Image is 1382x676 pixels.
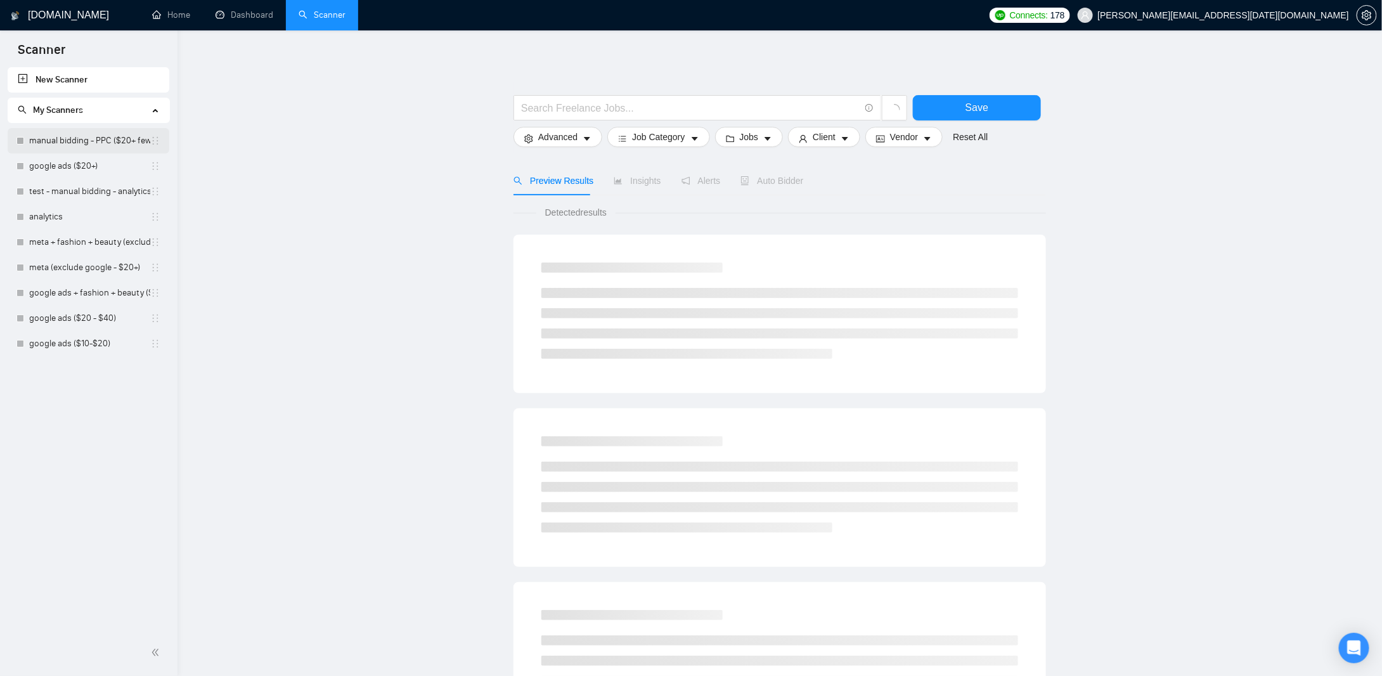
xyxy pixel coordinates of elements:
span: search [18,105,27,114]
span: notification [681,176,690,185]
a: google ads + fashion + beauty ($1+) [29,280,150,306]
span: Jobs [740,130,759,144]
a: manual bidding - PPC ($20+ few negatives + title search) [29,128,150,153]
span: holder [150,136,160,146]
span: holder [150,288,160,298]
li: manual bidding - PPC ($20+ few negatives + title search) [8,128,169,153]
a: analytics [29,204,150,230]
span: Vendor [890,130,918,144]
span: Preview Results [513,176,593,186]
a: google ads ($20 - $40) [29,306,150,331]
a: meta (exclude google - $20+) [29,255,150,280]
span: Save [965,100,988,115]
span: Connects: [1010,8,1048,22]
span: setting [1357,10,1376,20]
span: holder [150,339,160,349]
a: setting [1357,10,1377,20]
a: google ads ($20+) [29,153,150,179]
span: area-chart [614,176,623,185]
span: Client [813,130,836,144]
a: homeHome [152,10,190,20]
span: caret-down [841,134,849,143]
span: holder [150,186,160,197]
li: google ads ($20 - $40) [8,306,169,331]
button: barsJob Categorycaret-down [607,127,709,147]
span: My Scanners [33,105,83,115]
a: test - manual bidding - analytics (no negatives) [29,179,150,204]
div: Open Intercom Messenger [1339,633,1369,663]
span: Auto Bidder [740,176,803,186]
span: user [1081,11,1090,20]
span: holder [150,263,160,273]
span: info-circle [865,104,874,112]
button: userClientcaret-down [788,127,860,147]
input: Search Freelance Jobs... [521,100,860,116]
li: google ads + fashion + beauty ($1+) [8,280,169,306]
span: holder [150,237,160,247]
img: logo [11,6,20,26]
li: test - manual bidding - analytics (no negatives) [8,179,169,204]
li: google ads ($20+) [8,153,169,179]
li: meta (exclude google - $20+) [8,255,169,280]
span: caret-down [763,134,772,143]
span: holder [150,161,160,171]
img: upwork-logo.png [995,10,1005,20]
button: folderJobscaret-down [715,127,784,147]
span: Detected results [536,205,616,219]
span: Alerts [681,176,721,186]
span: 178 [1050,8,1064,22]
span: Job Category [632,130,685,144]
a: meta + fashion + beauty (exclude google - $20+) [29,230,150,255]
span: Scanner [8,41,75,67]
button: Save [913,95,1041,120]
button: setting [1357,5,1377,25]
a: Reset All [953,130,988,144]
button: settingAdvancedcaret-down [513,127,602,147]
span: bars [618,134,627,143]
span: loading [889,104,900,115]
li: google ads ($10-$20) [8,331,169,356]
span: Advanced [538,130,578,144]
li: meta + fashion + beauty (exclude google - $20+) [8,230,169,255]
span: holder [150,313,160,323]
button: idcardVendorcaret-down [865,127,943,147]
span: caret-down [923,134,932,143]
span: setting [524,134,533,143]
span: Insights [614,176,661,186]
span: caret-down [583,134,591,143]
span: user [799,134,808,143]
a: google ads ($10-$20) [29,331,150,356]
span: caret-down [690,134,699,143]
a: New Scanner [18,67,159,93]
span: robot [740,176,749,185]
li: analytics [8,204,169,230]
a: dashboardDashboard [216,10,273,20]
span: folder [726,134,735,143]
span: search [513,176,522,185]
span: double-left [151,646,164,659]
span: My Scanners [18,105,83,115]
span: idcard [876,134,885,143]
a: searchScanner [299,10,345,20]
li: New Scanner [8,67,169,93]
span: holder [150,212,160,222]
